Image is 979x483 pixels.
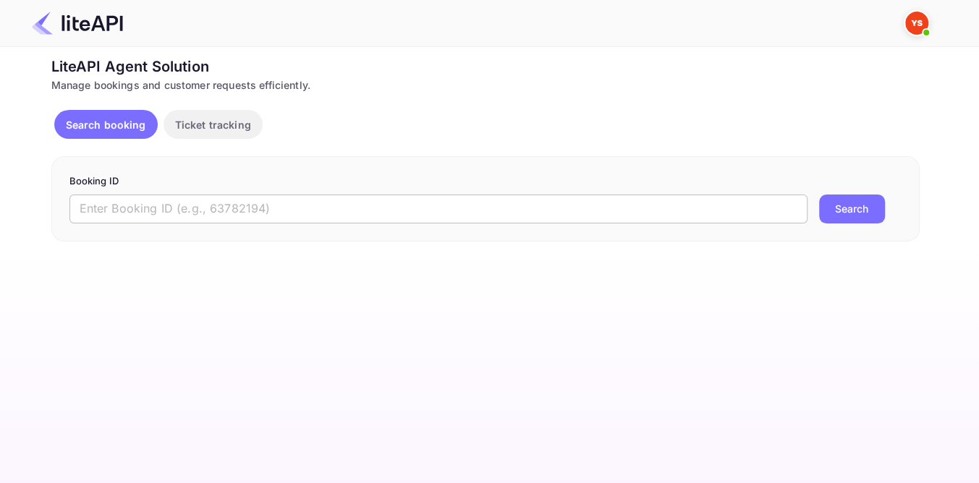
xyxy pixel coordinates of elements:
p: Booking ID [69,174,902,189]
div: LiteAPI Agent Solution [51,56,920,77]
p: Ticket tracking [175,117,251,132]
button: Search [819,195,885,223]
img: Yandex Support [905,12,928,35]
img: LiteAPI Logo [32,12,123,35]
div: Manage bookings and customer requests efficiently. [51,77,920,93]
p: Search booking [66,117,146,132]
input: Enter Booking ID (e.g., 63782194) [69,195,808,223]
